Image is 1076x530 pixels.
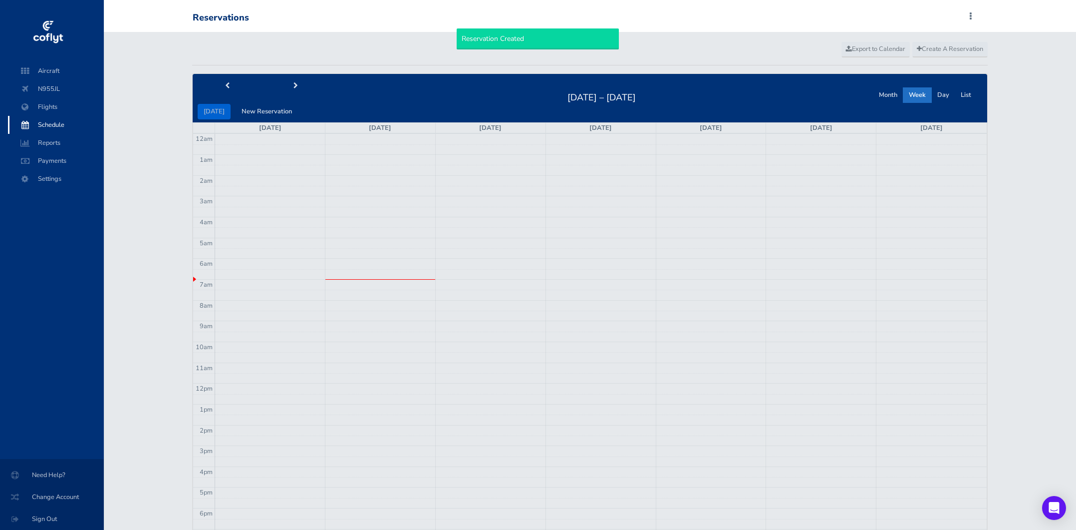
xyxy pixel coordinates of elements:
[200,426,213,435] span: 2pm
[236,104,298,119] button: New Reservation
[917,44,983,53] span: Create A Reservation
[903,87,932,103] button: Week
[561,89,642,103] h2: [DATE] – [DATE]
[931,87,955,103] button: Day
[700,123,722,132] a: [DATE]
[810,123,832,132] a: [DATE]
[198,104,231,119] button: [DATE]
[259,123,281,132] a: [DATE]
[846,44,905,53] span: Export to Calendar
[12,488,92,506] span: Change Account
[193,78,262,94] button: prev
[200,447,213,456] span: 3pm
[873,87,903,103] button: Month
[18,80,94,98] span: N955JL
[12,466,92,484] span: Need Help?
[479,123,502,132] a: [DATE]
[31,17,64,47] img: coflyt logo
[841,42,910,57] a: Export to Calendar
[196,343,213,352] span: 10am
[200,259,213,268] span: 6am
[589,123,612,132] a: [DATE]
[200,280,213,289] span: 7am
[200,218,213,227] span: 4am
[200,322,213,331] span: 9am
[920,123,943,132] a: [DATE]
[18,62,94,80] span: Aircraft
[457,28,619,49] div: Reservation Created
[196,364,213,373] span: 11am
[200,301,213,310] span: 8am
[18,152,94,170] span: Payments
[200,509,213,518] span: 6pm
[200,197,213,206] span: 3am
[1042,496,1066,520] div: Open Intercom Messenger
[196,384,213,393] span: 12pm
[200,468,213,477] span: 4pm
[200,176,213,185] span: 2am
[18,116,94,134] span: Schedule
[200,155,213,164] span: 1am
[12,510,92,528] span: Sign Out
[369,123,391,132] a: [DATE]
[261,78,330,94] button: next
[200,239,213,248] span: 5am
[193,12,249,23] div: Reservations
[196,134,213,143] span: 12am
[912,42,988,57] a: Create A Reservation
[18,98,94,116] span: Flights
[955,87,977,103] button: List
[18,134,94,152] span: Reports
[200,488,213,497] span: 5pm
[200,405,213,414] span: 1pm
[18,170,94,188] span: Settings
